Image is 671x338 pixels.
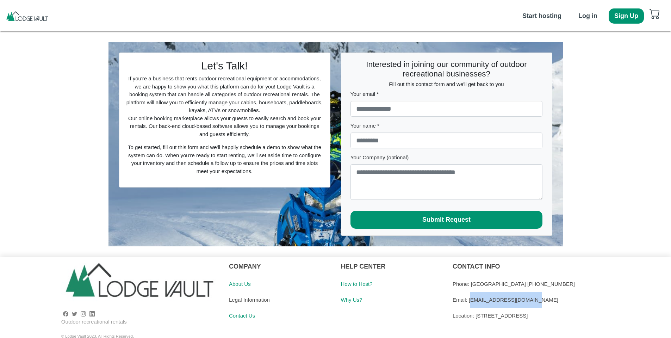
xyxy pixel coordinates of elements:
[341,257,442,276] div: HELP CENTER
[63,311,68,317] svg: facebook
[229,292,330,308] div: Legal Information
[119,53,330,187] div: If you're a business that rents outdoor recreational equipment or accommodations, we are happy to...
[81,311,86,317] svg: instagram
[609,8,644,24] button: Sign Up
[650,8,660,19] svg: cart
[89,311,95,317] svg: linkedin
[5,11,49,21] img: pAKp5ICTv7cAAAAASUVORK5CYII=
[229,257,330,276] div: COMPANY
[229,313,255,319] a: Contact Us
[350,122,543,130] label: Your name *
[126,60,323,72] h2: Let's Talk!
[341,281,372,287] a: How to Host?
[422,216,471,223] b: Submit Request
[350,60,543,79] h4: Interested in joining our community of outdoor recreational businesses?
[453,276,666,292] div: Phone: [GEOGRAPHIC_DATA] [PHONE_NUMBER]
[341,297,362,303] a: Why Us?
[350,90,543,98] label: Your email *
[453,257,666,276] div: CONTACT INFO
[81,311,86,317] a: instagram
[61,318,218,326] div: Outdoor recreational rentals
[72,311,77,317] a: twitter
[453,308,666,324] div: Location: [STREET_ADDRESS]
[350,81,543,87] h6: Fill out this contact form and we'll get back to you
[72,311,77,317] svg: twitter
[126,115,323,139] p: Our online booking marketplace allows your guests to easily search and book your rentals. Our bac...
[63,311,68,317] a: facebook
[517,8,567,24] button: Start hosting
[453,292,666,308] div: Email: [EMAIL_ADDRESS][DOMAIN_NAME]
[61,257,218,310] img: logo-400X135.2418b4bb.jpg
[578,12,597,19] b: Log in
[573,8,603,24] button: Log in
[350,211,543,229] button: Submit Request
[229,281,251,287] a: About Us
[89,311,95,317] a: linkedin
[126,143,323,175] p: To get started, fill out this form and we'll happily schedule a demo to show what the system can ...
[350,154,543,162] label: Your Company (optional)
[522,12,561,19] b: Start hosting
[614,12,638,19] b: Sign Up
